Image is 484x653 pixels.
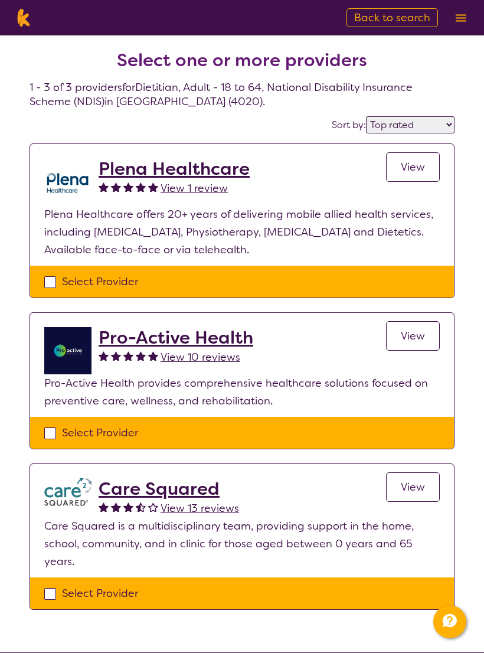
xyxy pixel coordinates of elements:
[161,499,239,517] a: View 13 reviews
[401,480,425,494] span: View
[44,158,91,205] img: ehd3j50wdk7ycqmad0oe.png
[99,182,109,192] img: fullstar
[99,327,253,348] a: Pro-Active Health
[99,478,239,499] a: Care Squared
[161,181,228,195] span: View 1 review
[111,502,121,512] img: fullstar
[117,50,367,71] h2: Select one or more providers
[44,478,91,506] img: watfhvlxxexrmzu5ckj6.png
[148,502,158,512] img: emptystar
[44,374,440,410] p: Pro-Active Health provides comprehensive healthcare solutions focused on preventive care, wellnes...
[148,351,158,361] img: fullstar
[14,9,32,27] img: Karista logo
[161,179,228,197] a: View 1 review
[332,119,366,131] label: Sort by:
[123,351,133,361] img: fullstar
[123,182,133,192] img: fullstar
[44,327,91,374] img: jdgr5huzsaqxc1wfufya.png
[346,8,438,27] a: Back to search
[99,351,109,361] img: fullstar
[30,21,454,109] h4: 1 - 3 of 3 providers for Dietitian , Adult - 18 to 64 , National Disability Insurance Scheme (NDI...
[386,472,440,502] a: View
[136,351,146,361] img: fullstar
[354,11,430,25] span: Back to search
[99,158,250,179] a: Plena Healthcare
[111,182,121,192] img: fullstar
[401,160,425,174] span: View
[99,502,109,512] img: fullstar
[148,182,158,192] img: fullstar
[111,351,121,361] img: fullstar
[44,517,440,570] p: Care Squared is a multidisciplinary team, providing support in the home, school, community, and i...
[161,350,240,364] span: View 10 reviews
[433,605,466,638] button: Channel Menu
[401,329,425,343] span: View
[44,205,440,259] p: Plena Healthcare offers 20+ years of delivering mobile allied health services, including [MEDICAL...
[123,502,133,512] img: fullstar
[161,501,239,515] span: View 13 reviews
[456,14,466,22] img: menu
[386,321,440,351] a: View
[386,152,440,182] a: View
[161,348,240,366] a: View 10 reviews
[136,182,146,192] img: fullstar
[136,502,146,512] img: halfstar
